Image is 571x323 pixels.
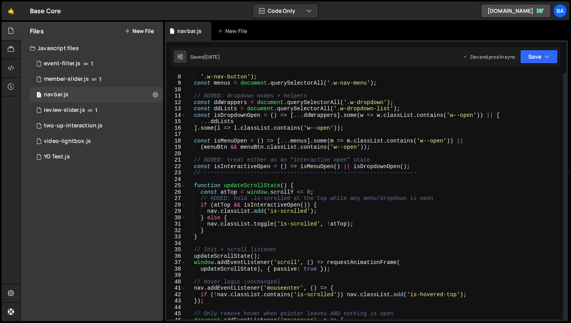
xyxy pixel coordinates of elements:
[166,247,186,253] div: 35
[166,266,186,273] div: 38
[166,202,186,208] div: 28
[166,125,186,132] div: 16
[44,60,80,67] div: event-filter.js
[44,153,70,160] div: YG Test.js
[166,189,186,196] div: 26
[166,279,186,285] div: 40
[253,4,318,18] button: Code Only
[166,170,186,176] div: 23
[125,28,154,34] button: New File
[30,102,163,118] div: 15790/44138.js
[166,221,186,227] div: 31
[166,144,186,151] div: 19
[21,40,163,56] div: Javascript files
[190,54,220,60] div: Saved
[166,227,186,234] div: 32
[166,138,186,144] div: 18
[166,182,186,189] div: 25
[520,50,558,64] button: Save
[166,131,186,138] div: 17
[30,134,163,149] div: 15790/44778.js
[166,304,186,311] div: 44
[44,76,89,83] div: member-slider.js
[44,138,91,145] div: video-lightbox.js
[91,61,93,67] span: 1
[166,112,186,119] div: 14
[166,253,186,260] div: 36
[166,292,186,298] div: 42
[166,118,186,125] div: 15
[177,27,202,35] div: navbar.js
[30,27,44,35] h2: Files
[166,311,186,317] div: 45
[166,208,186,215] div: 29
[166,285,186,292] div: 41
[44,107,85,114] div: review-slider.js
[553,4,567,18] a: Ba
[166,93,186,99] div: 11
[30,87,163,102] div: 15790/44982.js
[166,151,186,157] div: 20
[166,259,186,266] div: 37
[99,76,101,82] span: 1
[166,272,186,279] div: 39
[166,163,186,170] div: 22
[30,71,163,87] div: 15790/44133.js
[166,106,186,112] div: 13
[44,122,103,129] div: two-up-interaction.js
[166,176,186,183] div: 24
[2,2,21,20] a: 🤙
[30,118,163,134] div: 15790/44770.js
[166,74,186,80] div: 8
[30,149,163,165] div: 15790/42338.js
[30,56,163,71] div: 15790/44139.js
[166,215,186,221] div: 30
[44,91,68,98] div: navbar.js
[463,54,515,60] div: Dev and prod in sync
[481,4,551,18] a: [DOMAIN_NAME]
[166,298,186,304] div: 43
[166,240,186,247] div: 34
[37,92,41,99] span: 1
[204,54,220,60] div: [DATE]
[166,99,186,106] div: 12
[95,107,97,113] span: 1
[30,6,61,16] div: Base Core
[166,234,186,240] div: 33
[166,87,186,93] div: 10
[166,80,186,87] div: 9
[166,195,186,202] div: 27
[166,157,186,163] div: 21
[218,27,250,35] div: New File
